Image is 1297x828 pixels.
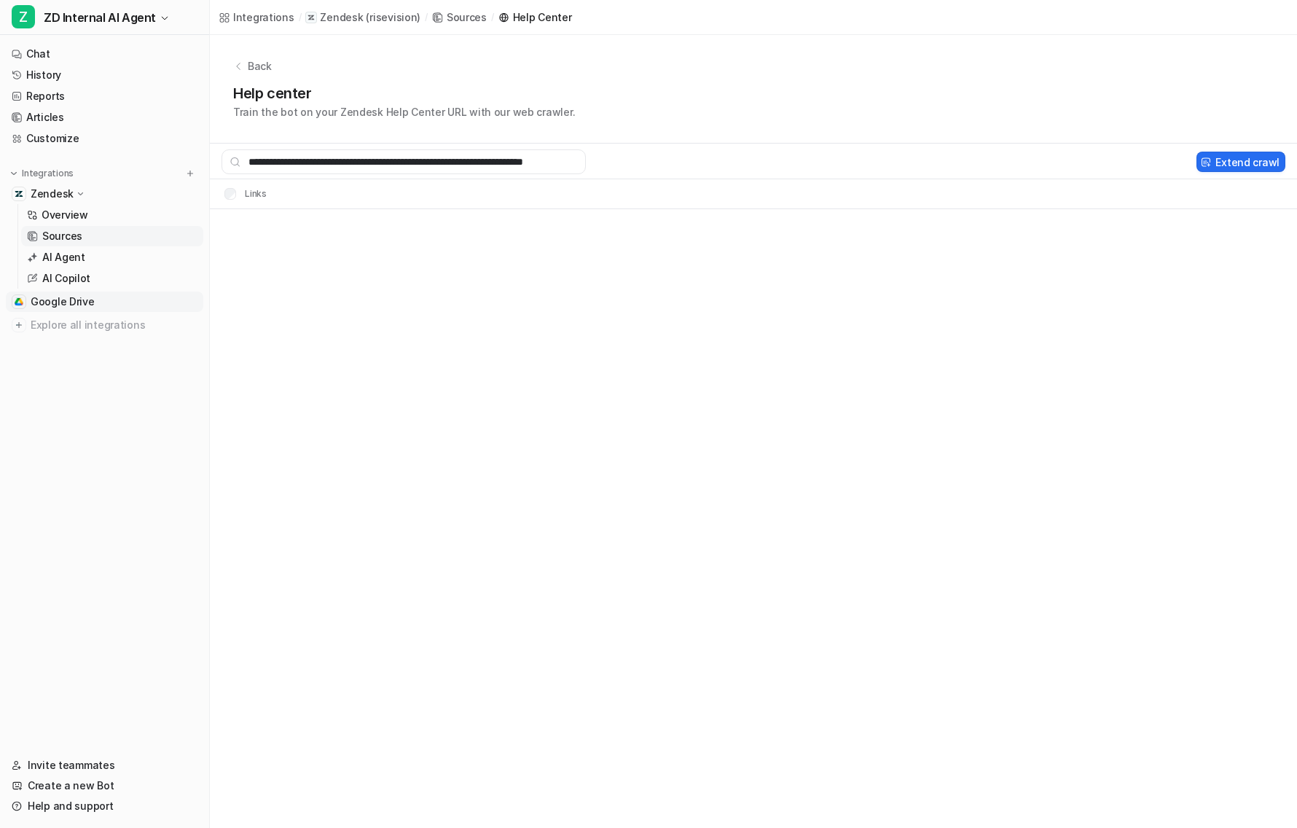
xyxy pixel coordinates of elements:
img: menu_add.svg [185,168,195,179]
button: Extend crawl [1196,152,1285,172]
h1: Help center [233,82,575,104]
a: Articles [6,107,203,128]
span: / [299,11,302,24]
span: / [491,11,494,24]
img: explore all integrations [12,318,26,332]
a: Sources [21,226,203,246]
a: Integrations [219,9,294,25]
a: Reports [6,86,203,106]
a: Google DriveGoogle Drive [6,292,203,312]
p: ( risevision ) [366,10,420,25]
img: Zendesk [15,190,23,198]
a: Help Center [498,9,572,25]
button: Integrations [6,166,78,181]
p: Integrations [22,168,74,179]
a: Zendesk(risevision) [305,10,420,25]
a: Sources [432,9,487,25]
div: Sources [447,9,487,25]
p: AI Copilot [42,271,90,286]
span: Explore all integrations [31,313,197,337]
p: Train the bot on your Zendesk Help Center URL with our web crawler. [233,104,575,120]
p: Overview [42,208,88,222]
img: expand menu [9,168,19,179]
a: Customize [6,128,203,149]
a: Invite teammates [6,755,203,776]
a: Explore all integrations [6,315,203,335]
a: Chat [6,44,203,64]
div: Help Center [513,9,572,25]
p: Sources [42,229,82,243]
span: / [425,11,428,24]
a: AI Agent [21,247,203,267]
p: Back [248,58,272,74]
th: Links [213,185,267,203]
p: AI Agent [42,250,85,265]
span: ZD Internal AI Agent [44,7,156,28]
a: History [6,65,203,85]
img: Google Drive [15,297,23,306]
a: Help and support [6,796,203,816]
a: AI Copilot [21,268,203,289]
div: Integrations [233,9,294,25]
span: Z [12,5,35,28]
a: Create a new Bot [6,776,203,796]
p: Zendesk [320,10,363,25]
p: Zendesk [31,187,74,201]
a: Overview [21,205,203,225]
span: Google Drive [31,294,95,309]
